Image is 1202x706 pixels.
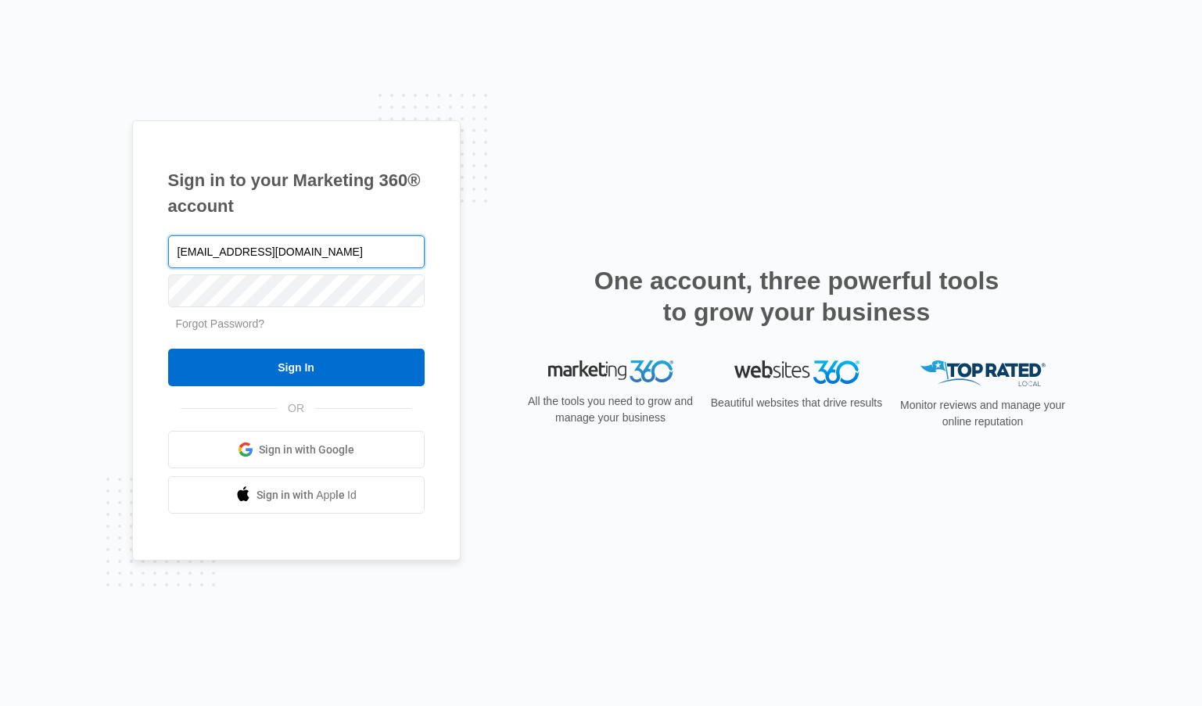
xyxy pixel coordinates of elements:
[734,360,859,383] img: Websites 360
[920,360,1046,386] img: Top Rated Local
[590,265,1004,328] h2: One account, three powerful tools to grow your business
[257,487,357,504] span: Sign in with Apple Id
[709,395,884,411] p: Beautiful websites that drive results
[168,235,425,268] input: Email
[277,400,315,417] span: OR
[168,476,425,514] a: Sign in with Apple Id
[176,317,265,330] a: Forgot Password?
[168,349,425,386] input: Sign In
[168,431,425,468] a: Sign in with Google
[523,393,698,426] p: All the tools you need to grow and manage your business
[168,167,425,219] h1: Sign in to your Marketing 360® account
[895,397,1071,430] p: Monitor reviews and manage your online reputation
[548,360,673,382] img: Marketing 360
[259,442,354,458] span: Sign in with Google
